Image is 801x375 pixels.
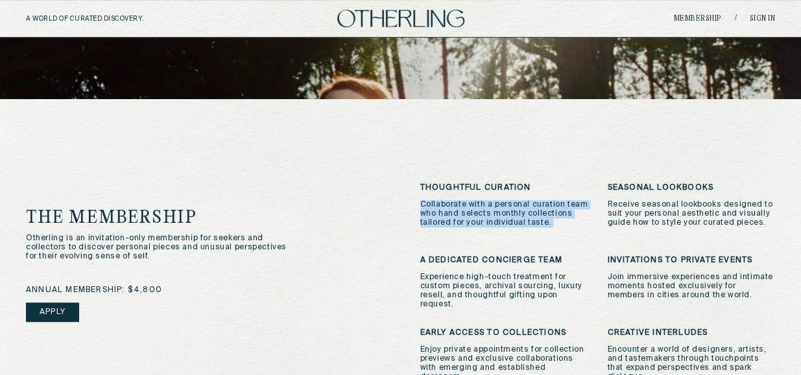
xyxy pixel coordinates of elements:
a: Apply [26,302,79,322]
h3: thoughtful curation [420,183,588,192]
h5: A WORLD OF CURATED DISCOVERY. [26,15,200,23]
span: annual membership: $4,800 [26,286,162,295]
h3: seasonal lookbooks [607,183,775,192]
p: Collaborate with a personal curation team who hand selects monthly collections tailored for your ... [420,200,588,227]
h3: early access to collections [420,328,588,337]
img: logo [337,10,464,27]
p: Join immersive experiences and intimate moments hosted exclusively for members in cities around t... [607,273,775,300]
h3: CREATIVE INTERLUDES [607,328,775,337]
p: Experience high-touch treatment for custom pieces, archival sourcing, luxury resell, and thoughtf... [420,273,588,309]
p: Receive seasonal lookbooks designed to suit your personal aesthetic and visually guide how to sty... [607,200,775,227]
span: / [735,14,737,23]
a: Membership [674,15,722,23]
h3: a dedicated Concierge team [420,256,588,265]
h3: invitations to private events [607,256,775,265]
p: Otherling is an invitation-only membership for seekers and collectors to discover personal pieces... [26,234,299,261]
h1: the membership [26,209,348,227]
a: Sign in [750,15,776,23]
